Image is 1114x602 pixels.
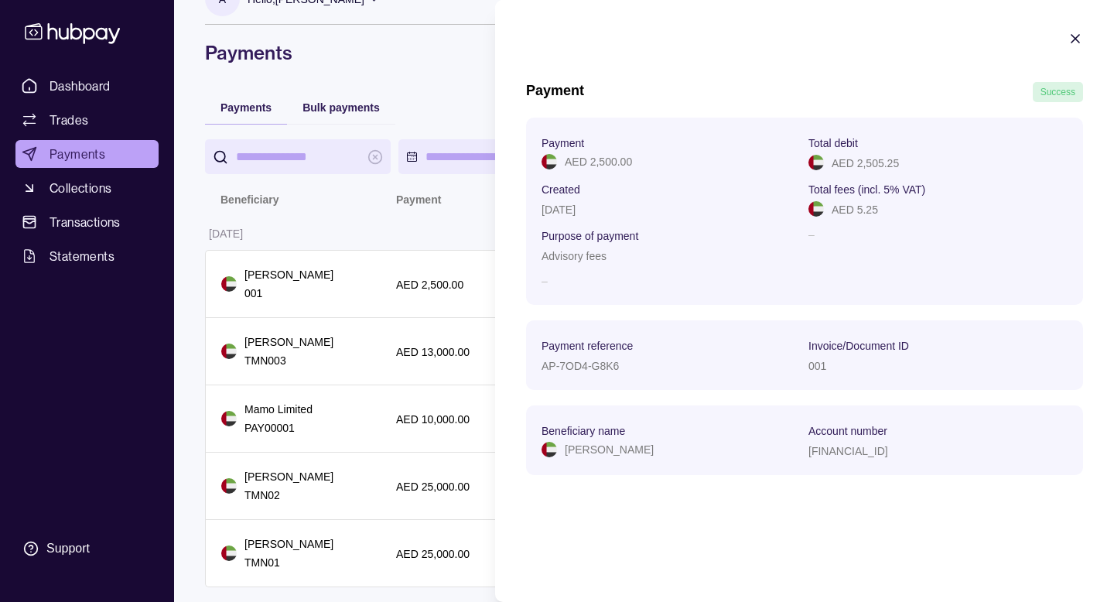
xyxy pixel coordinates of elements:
p: Total fees (incl. 5% VAT) [808,183,925,196]
p: 001 [808,360,826,372]
img: ae [542,442,557,457]
p: AED 2,500.00 [565,153,632,170]
p: Payment reference [542,340,633,352]
p: AED 5.25 [832,204,878,216]
p: Payment [542,137,584,149]
p: Advisory fees [542,250,607,262]
p: Account number [808,425,887,437]
p: AP-7OD4-G8K6 [542,360,619,372]
p: AED 2,505.25 [832,157,899,169]
p: [DATE] [542,204,576,216]
p: [FINANCIAL_ID] [808,445,888,457]
p: [PERSON_NAME] [565,441,654,458]
p: Created [542,183,580,196]
img: ae [808,155,824,170]
p: Total debit [808,137,858,149]
span: Success [1041,87,1075,97]
p: Invoice/Document ID [808,340,909,352]
h1: Payment [526,82,584,102]
img: ae [808,201,824,217]
p: Purpose of payment [542,230,638,242]
p: – [808,226,1068,265]
p: – [542,272,801,289]
img: ae [542,154,557,169]
p: Beneficiary name [542,425,625,437]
